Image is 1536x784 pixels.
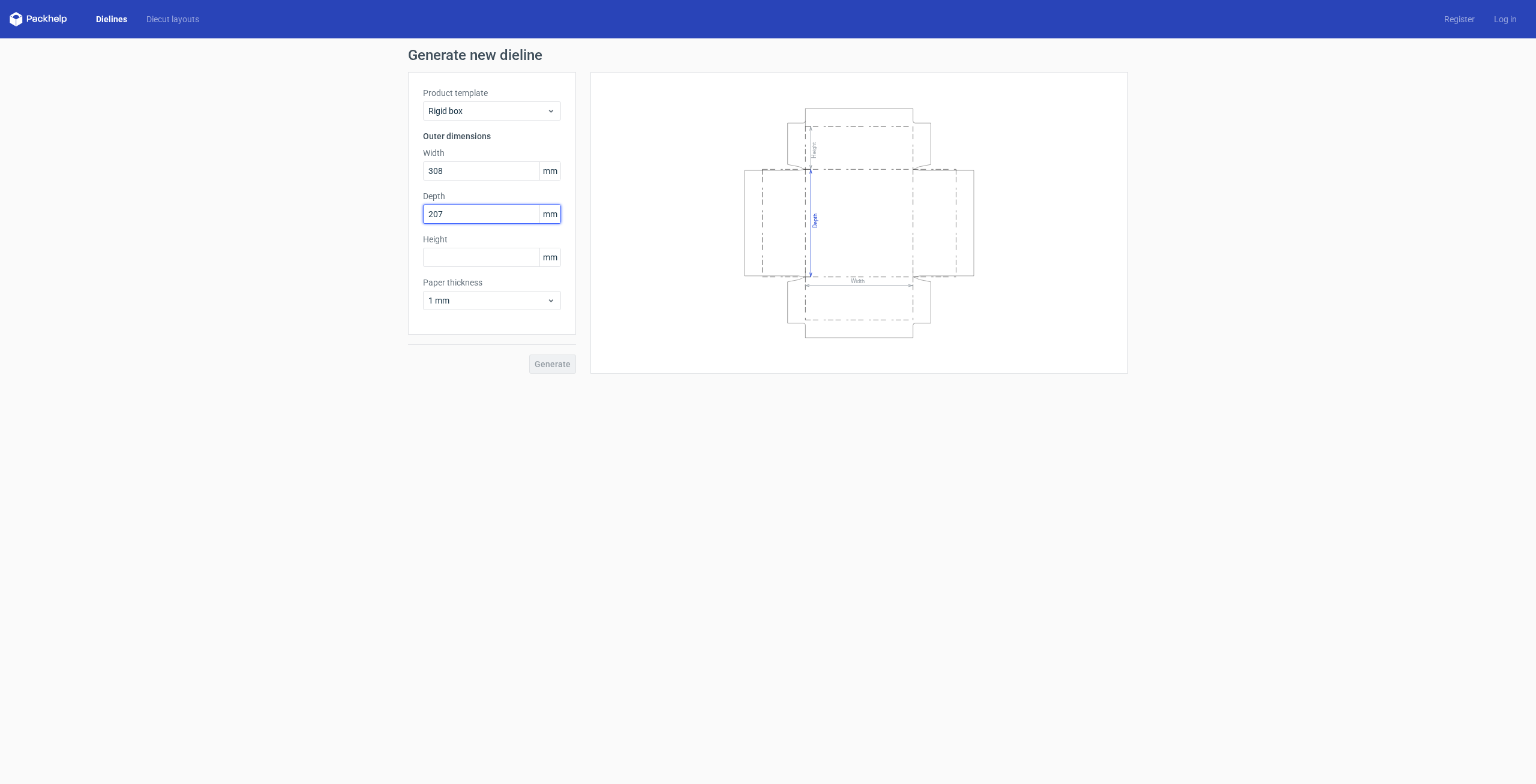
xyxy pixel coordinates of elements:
[423,130,561,142] h3: Outer dimensions
[428,105,547,117] span: Rigid box
[137,13,209,25] a: Diecut layouts
[811,142,817,158] text: Height
[851,278,865,284] text: Width
[1435,13,1484,25] a: Register
[812,213,818,227] text: Depth
[423,277,561,289] label: Paper thickness
[423,147,561,159] label: Width
[423,87,561,99] label: Product template
[408,48,1128,62] h1: Generate new dieline
[86,13,137,25] a: Dielines
[539,248,560,266] span: mm
[539,205,560,223] span: mm
[428,295,547,307] span: 1 mm
[423,190,561,202] label: Depth
[1484,13,1526,25] a: Log in
[423,233,561,245] label: Height
[539,162,560,180] span: mm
